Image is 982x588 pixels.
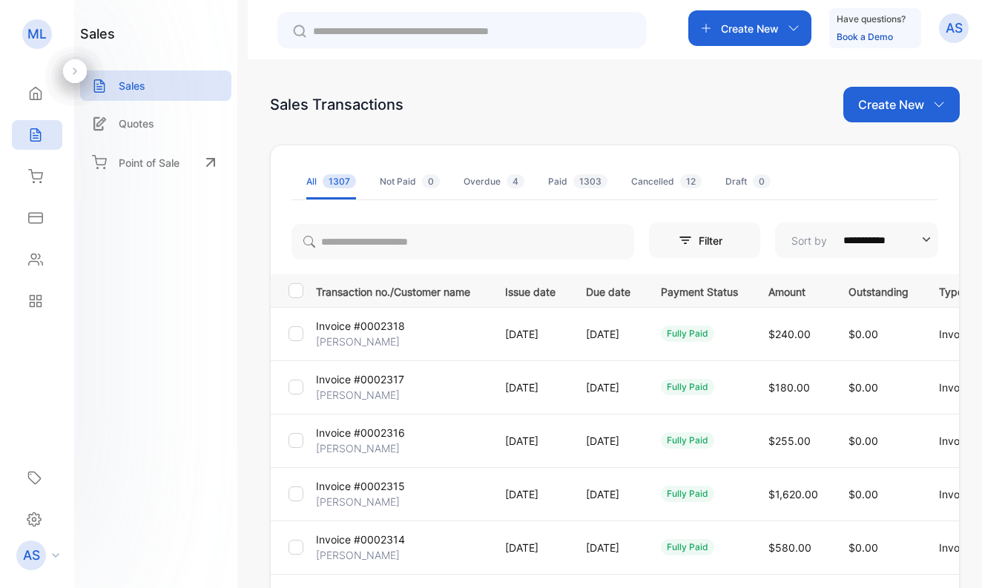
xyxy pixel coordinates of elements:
p: Create New [721,21,779,36]
p: [DATE] [505,433,556,449]
p: Outstanding [848,281,909,300]
div: fully paid [661,486,714,502]
p: [DATE] [505,486,556,502]
p: [DATE] [505,380,556,395]
span: $1,620.00 [768,488,818,501]
span: $0.00 [848,541,878,554]
span: $0.00 [848,488,878,501]
p: [DATE] [586,433,630,449]
span: $180.00 [768,381,810,394]
div: All [306,175,356,188]
p: [DATE] [505,540,556,555]
a: Point of Sale [80,146,231,179]
span: $255.00 [768,435,811,447]
p: Invoice #0002315 [316,478,405,494]
div: Paid [548,175,607,188]
span: 0 [753,174,771,188]
p: [PERSON_NAME] [316,547,400,563]
button: Create New [843,87,960,122]
p: Transaction no./Customer name [316,281,487,300]
span: 0 [422,174,440,188]
span: 4 [507,174,524,188]
div: Draft [725,175,771,188]
p: AS [23,546,40,565]
span: $240.00 [768,328,811,340]
p: Payment Status [661,281,738,300]
div: Not Paid [380,175,440,188]
span: $0.00 [848,328,878,340]
p: [PERSON_NAME] [316,387,400,403]
span: 1307 [323,174,356,188]
span: $0.00 [848,435,878,447]
span: 12 [680,174,702,188]
p: Invoice #0002318 [316,318,405,334]
p: Point of Sale [119,155,179,171]
a: Quotes [80,108,231,139]
p: AS [946,19,963,38]
a: Sales [80,70,231,101]
div: fully paid [661,432,714,449]
span: 1303 [573,174,607,188]
div: Overdue [464,175,524,188]
a: Book a Demo [837,31,893,42]
p: Sales [119,78,145,93]
p: [PERSON_NAME] [316,440,400,456]
div: Sales Transactions [270,93,403,116]
button: Sort by [775,222,938,258]
p: Invoice #0002314 [316,532,405,547]
h1: sales [80,24,115,44]
p: Create New [858,96,924,113]
p: Invoice #0002317 [316,371,404,387]
button: AS [939,10,969,46]
p: [DATE] [586,540,630,555]
p: [DATE] [586,486,630,502]
p: [DATE] [586,326,630,342]
p: Amount [768,281,818,300]
p: [DATE] [505,326,556,342]
p: [PERSON_NAME] [316,334,400,349]
p: Issue date [505,281,556,300]
div: Cancelled [631,175,702,188]
div: fully paid [661,326,714,342]
div: fully paid [661,379,714,395]
p: Invoice #0002316 [316,425,405,440]
p: Due date [586,281,630,300]
p: Quotes [119,116,154,131]
p: [PERSON_NAME] [316,494,400,509]
span: $0.00 [848,381,878,394]
p: [DATE] [586,380,630,395]
div: fully paid [661,539,714,555]
button: Create New [688,10,811,46]
span: $580.00 [768,541,811,554]
p: Sort by [791,233,827,248]
p: ML [27,24,47,44]
p: Have questions? [837,12,906,27]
